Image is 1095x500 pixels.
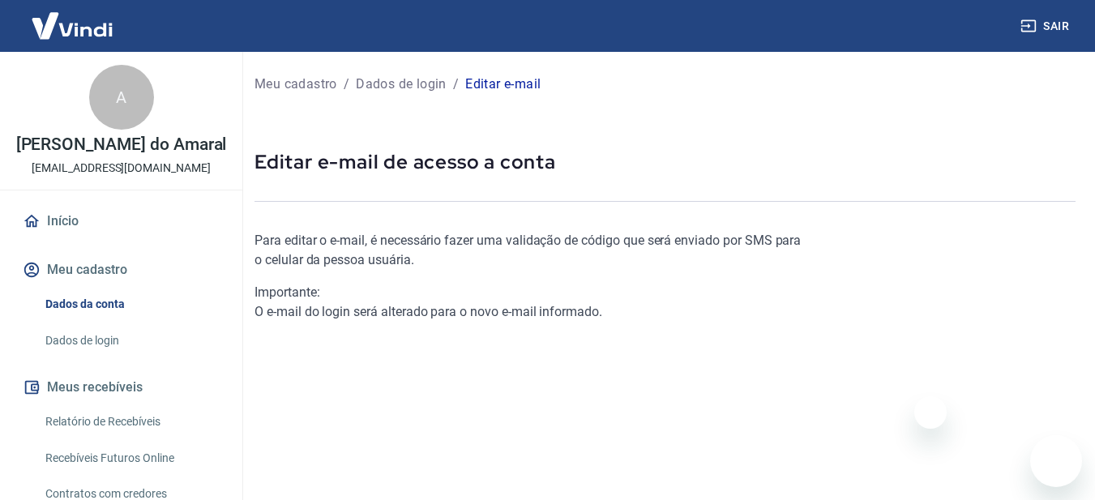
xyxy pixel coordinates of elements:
[19,370,223,405] button: Meus recebíveis
[39,288,223,321] a: Dados da conta
[255,283,802,322] div: O e-mail do login será alterado para o novo e-mail informado.
[1030,435,1082,487] iframe: Botão para abrir a janela de mensagens
[19,203,223,239] a: Início
[344,75,349,94] p: /
[255,283,802,302] div: Importante:
[914,396,947,429] iframe: Fechar mensagem
[255,75,337,94] p: Meu cadastro
[19,1,125,50] img: Vindi
[1017,11,1076,41] button: Sair
[356,75,447,94] p: Dados de login
[89,65,154,130] div: A
[19,252,223,288] button: Meu cadastro
[39,324,223,357] a: Dados de login
[255,231,802,270] p: Para editar o e-mail, é necessário fazer uma validação de código que será enviado por SMS para o ...
[16,136,227,153] p: [PERSON_NAME] do Amaral
[465,75,541,94] p: Editar e-mail
[39,442,223,475] a: Recebíveis Futuros Online
[32,160,211,177] p: [EMAIL_ADDRESS][DOMAIN_NAME]
[39,405,223,438] a: Relatório de Recebíveis
[255,149,1076,175] p: Editar e-mail de acesso a conta
[453,75,459,94] p: /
